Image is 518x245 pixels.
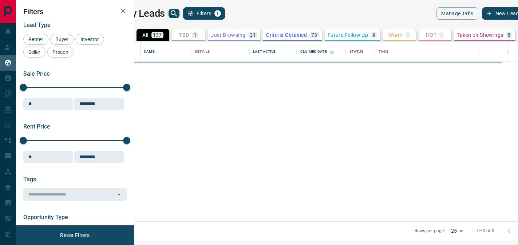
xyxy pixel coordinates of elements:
[179,32,189,37] p: TBD
[169,9,179,18] button: search button
[55,229,94,241] button: Reset Filters
[507,32,510,37] p: 8
[346,42,375,62] div: Status
[26,49,43,55] span: Seller
[23,123,50,130] span: Rent Price
[297,42,346,62] div: Claimed Date
[153,32,162,37] p: 137
[436,7,478,20] button: Manage Tabs
[53,36,71,42] span: Buyer
[23,21,51,28] span: Lead Type
[23,176,36,183] span: Tags
[194,32,197,37] p: 1
[441,32,442,37] p: -
[250,32,256,37] p: 21
[457,32,503,37] p: Taken on Showings
[142,32,148,37] p: All
[375,42,479,62] div: Tags
[123,8,165,19] h1: My Leads
[253,42,276,62] div: Last Active
[415,228,445,234] p: Rows per page:
[311,32,317,37] p: 73
[349,42,363,62] div: Status
[23,7,127,16] h2: Filters
[144,42,155,62] div: Name
[426,32,436,37] p: HOT
[379,42,388,62] div: Tags
[47,47,74,58] div: Precon
[50,34,74,45] div: Buyer
[75,34,104,45] div: Investor
[26,36,46,42] span: Renter
[140,42,191,62] div: Name
[327,47,337,57] button: Sort
[23,70,50,77] span: Sale Price
[23,214,68,221] span: Opportunity Type
[78,36,102,42] span: Investor
[328,32,368,37] p: Future Follow Up
[195,42,210,62] div: Details
[23,47,46,58] div: Seller
[23,34,48,45] div: Renter
[50,49,71,55] span: Precon
[249,42,297,62] div: Last Active
[300,42,327,62] div: Claimed Date
[407,32,408,37] p: -
[191,42,249,62] div: Details
[114,189,124,199] button: Open
[266,32,307,37] p: Criteria Obtained
[477,228,494,234] p: 0–0 of 0
[448,226,466,236] div: 25
[211,32,245,37] p: Just Browsing
[372,32,375,37] p: 9
[215,11,220,16] span: 1
[388,32,403,37] p: Warm
[183,7,225,20] button: Filters1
